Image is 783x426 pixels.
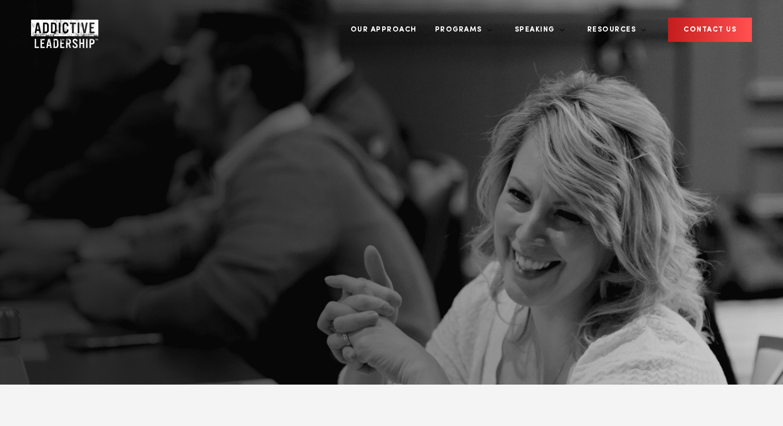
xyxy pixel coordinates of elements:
[507,10,565,49] a: Speaking
[668,18,752,42] a: CONTACT US
[579,10,647,49] a: Resources
[427,10,492,49] a: Programs
[343,10,425,49] a: Our Approach
[31,20,93,40] a: Home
